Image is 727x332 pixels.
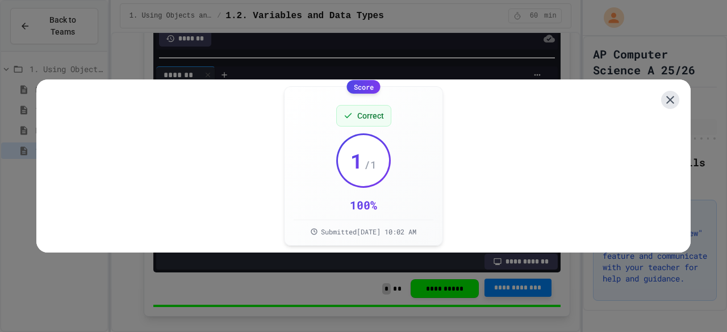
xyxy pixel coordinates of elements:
[364,157,377,173] span: / 1
[347,80,381,94] div: Score
[350,197,377,213] div: 100 %
[350,149,363,172] span: 1
[357,110,384,121] span: Correct
[321,227,416,236] span: Submitted [DATE] 10:02 AM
